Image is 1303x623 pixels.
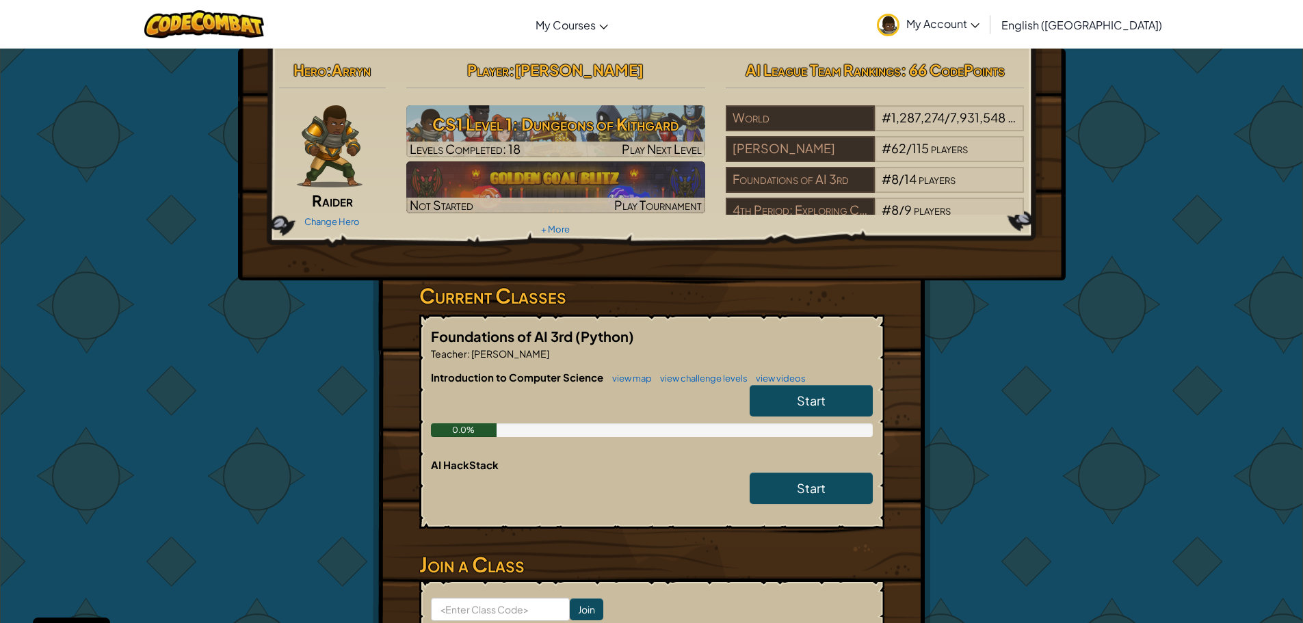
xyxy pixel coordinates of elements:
[750,473,873,504] a: Start
[605,373,652,384] a: view map
[726,211,1025,226] a: 4th Period: Exploring CS - Computer Programming/A.I.#8/9players
[653,373,748,384] a: view challenge levels
[919,171,956,187] span: players
[914,202,951,217] span: players
[431,347,467,360] span: Teacher
[906,16,979,31] span: My Account
[470,347,549,360] span: [PERSON_NAME]
[901,60,1005,79] span: : 66 CodePoints
[882,109,891,125] span: #
[904,202,912,217] span: 9
[899,171,904,187] span: /
[614,197,702,213] span: Play Tournament
[726,105,875,131] div: World
[950,109,1005,125] span: 7,931,548
[406,161,705,213] a: Not StartedPlay Tournament
[431,423,497,437] div: 0.0%
[746,60,901,79] span: AI League Team Rankings
[912,140,929,156] span: 115
[726,198,875,224] div: 4th Period: Exploring CS - Computer Programming/A.I.
[726,180,1025,196] a: Foundations of AI 3rd#8/14players
[797,480,826,496] span: Start
[293,60,326,79] span: Hero
[882,140,891,156] span: #
[882,202,891,217] span: #
[536,18,596,32] span: My Courses
[891,171,899,187] span: 8
[419,280,884,311] h3: Current Classes
[419,549,884,580] h3: Join a Class
[945,109,950,125] span: /
[406,161,705,213] img: Golden Goal
[995,6,1169,43] a: English ([GEOGRAPHIC_DATA])
[726,136,875,162] div: [PERSON_NAME]
[297,105,363,187] img: raider-pose.png
[899,202,904,217] span: /
[332,60,371,79] span: Arryn
[726,118,1025,134] a: World#1,287,274/7,931,548players
[797,393,826,408] span: Start
[726,149,1025,165] a: [PERSON_NAME]#62/115players
[877,14,899,36] img: avatar
[891,109,945,125] span: 1,287,274
[144,10,264,38] img: CodeCombat logo
[931,140,968,156] span: players
[541,224,570,235] a: + More
[406,109,705,140] h3: CS1 Level 1: Dungeons of Kithgard
[410,197,473,213] span: Not Started
[726,167,875,193] div: Foundations of AI 3rd
[304,216,360,227] a: Change Hero
[622,141,702,157] span: Play Next Level
[882,171,891,187] span: #
[431,328,575,345] span: Foundations of AI 3rd
[326,60,332,79] span: :
[467,347,470,360] span: :
[431,371,605,384] span: Introduction to Computer Science
[1001,18,1162,32] span: English ([GEOGRAPHIC_DATA])
[509,60,514,79] span: :
[514,60,644,79] span: [PERSON_NAME]
[906,140,912,156] span: /
[870,3,986,46] a: My Account
[467,60,509,79] span: Player
[406,105,705,157] img: CS1 Level 1: Dungeons of Kithgard
[410,141,521,157] span: Levels Completed: 18
[529,6,615,43] a: My Courses
[891,140,906,156] span: 62
[570,598,603,620] input: Join
[749,373,806,384] a: view videos
[891,202,899,217] span: 8
[406,105,705,157] a: Play Next Level
[312,191,353,210] span: Raider
[431,458,499,471] span: AI HackStack
[431,598,570,621] input: <Enter Class Code>
[575,328,634,345] span: (Python)
[904,171,917,187] span: 14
